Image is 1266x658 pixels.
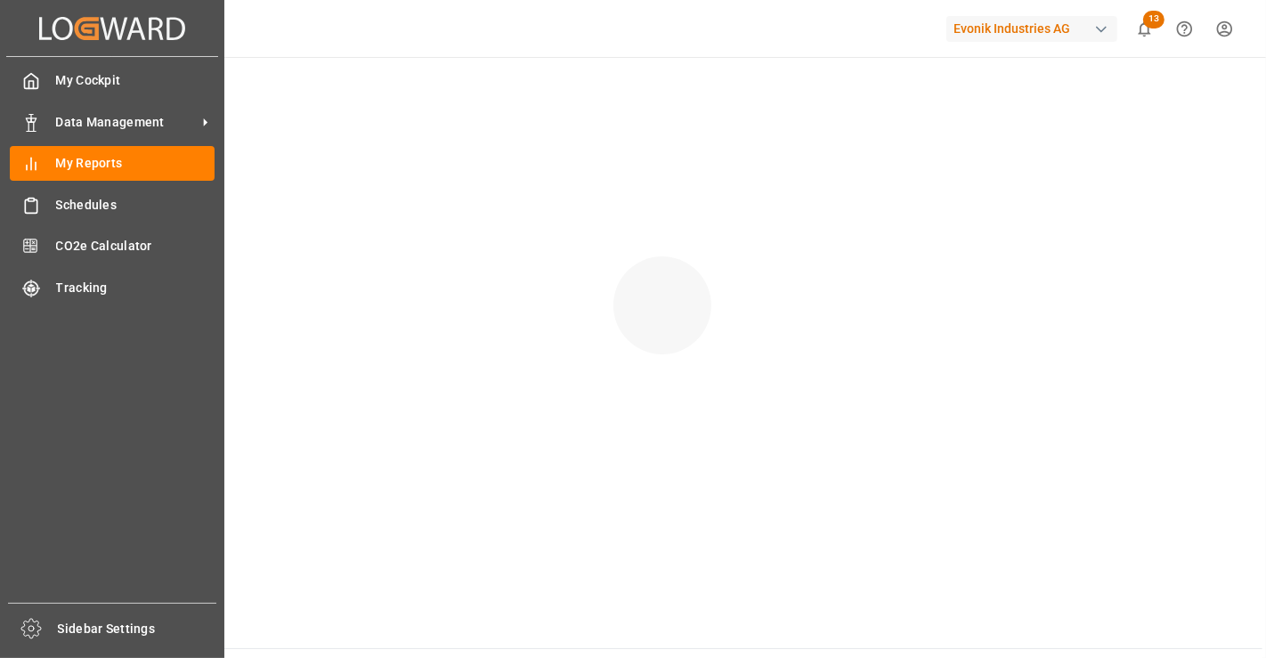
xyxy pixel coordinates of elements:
[56,196,215,215] span: Schedules
[946,16,1117,42] div: Evonik Industries AG
[10,229,215,264] a: CO2e Calculator
[56,237,215,256] span: CO2e Calculator
[56,279,215,297] span: Tracking
[56,154,215,173] span: My Reports
[10,146,215,181] a: My Reports
[10,270,215,305] a: Tracking
[56,71,215,90] span: My Cockpit
[1165,9,1205,49] button: Help Center
[10,187,215,222] a: Schedules
[1124,9,1165,49] button: show 13 new notifications
[58,620,217,638] span: Sidebar Settings
[946,12,1124,45] button: Evonik Industries AG
[1143,11,1165,28] span: 13
[56,113,197,132] span: Data Management
[10,63,215,98] a: My Cockpit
